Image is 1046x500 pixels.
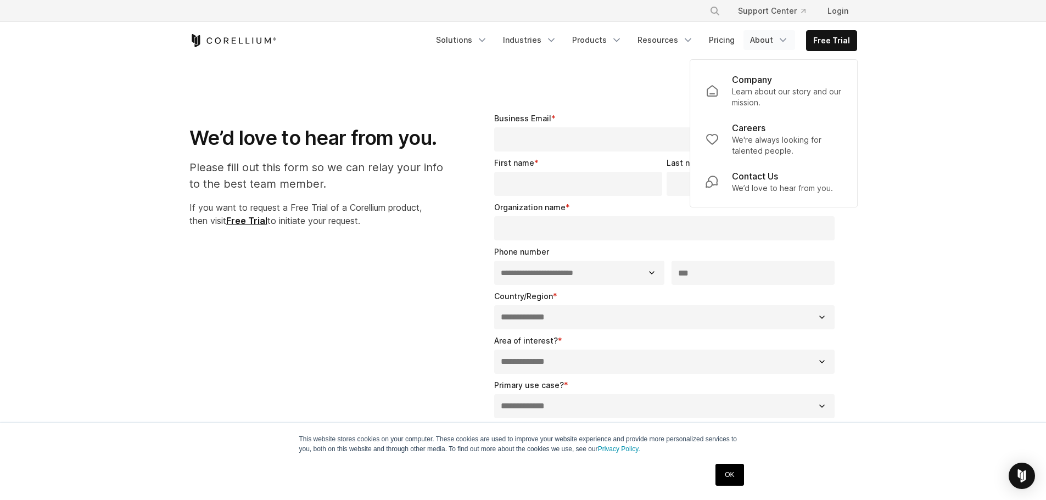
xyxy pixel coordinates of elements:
[189,159,455,192] p: Please fill out this form so we can relay your info to the best team member.
[732,183,833,194] p: We’d love to hear from you.
[697,66,851,115] a: Company Learn about our story and our mission.
[715,464,743,486] a: OK
[807,31,857,50] a: Free Trial
[732,134,842,156] p: We're always looking for talented people.
[494,336,558,345] span: Area of interest?
[697,163,851,200] a: Contact Us We’d love to hear from you.
[429,30,857,51] div: Navigation Menu
[697,115,851,163] a: Careers We're always looking for talented people.
[705,1,725,21] button: Search
[494,380,564,390] span: Primary use case?
[631,30,700,50] a: Resources
[729,1,814,21] a: Support Center
[189,34,277,47] a: Corellium Home
[494,158,534,167] span: First name
[299,434,747,454] p: This website stores cookies on your computer. These cookies are used to improve your website expe...
[1009,463,1035,489] div: Open Intercom Messenger
[226,215,267,226] a: Free Trial
[566,30,629,50] a: Products
[743,30,795,50] a: About
[189,201,455,227] p: If you want to request a Free Trial of a Corellium product, then visit to initiate your request.
[494,114,551,123] span: Business Email
[696,1,857,21] div: Navigation Menu
[732,73,772,86] p: Company
[494,203,566,212] span: Organization name
[702,30,741,50] a: Pricing
[189,126,455,150] h1: We’d love to hear from you.
[494,247,549,256] span: Phone number
[732,170,778,183] p: Contact Us
[494,291,553,301] span: Country/Region
[667,158,706,167] span: Last name
[819,1,857,21] a: Login
[732,86,842,108] p: Learn about our story and our mission.
[732,121,765,134] p: Careers
[598,445,640,453] a: Privacy Policy.
[496,30,563,50] a: Industries
[429,30,494,50] a: Solutions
